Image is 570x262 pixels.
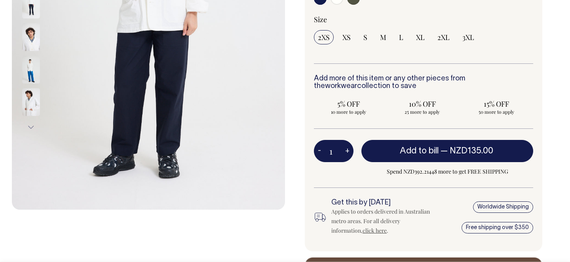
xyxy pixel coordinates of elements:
[412,30,429,44] input: XL
[433,30,454,44] input: 2XL
[392,109,453,115] span: 25 more to apply
[314,75,533,91] h6: Add more of this item or any other pieces from the collection to save
[331,199,433,207] h6: Get this by [DATE]
[314,30,334,44] input: 2XS
[437,33,450,42] span: 2XL
[338,30,355,44] input: XS
[314,15,533,24] div: Size
[341,143,353,159] button: +
[416,33,425,42] span: XL
[361,140,533,162] button: Add to bill —NZD135.00
[318,99,379,109] span: 5% OFF
[465,109,527,115] span: 50 more to apply
[331,207,433,235] div: Applies to orders delivered in Australian metro areas. For all delivery information, .
[314,143,325,159] button: -
[342,33,351,42] span: XS
[318,109,379,115] span: 10 more to apply
[458,30,478,44] input: 3XL
[392,99,453,109] span: 10% OFF
[462,33,474,42] span: 3XL
[22,23,40,51] img: off-white
[359,30,371,44] input: S
[400,147,439,155] span: Add to bill
[314,97,383,117] input: 5% OFF 10 more to apply
[22,55,40,83] img: off-white
[325,83,357,90] a: workwear
[450,147,493,155] span: NZD135.00
[395,30,407,44] input: L
[380,33,386,42] span: M
[399,33,403,42] span: L
[388,97,457,117] input: 10% OFF 25 more to apply
[318,33,330,42] span: 2XS
[376,30,390,44] input: M
[25,118,37,136] button: Next
[22,88,40,116] img: off-white
[361,167,533,176] span: Spend NZD392.21448 more to get FREE SHIPPING
[465,99,527,109] span: 15% OFF
[363,33,367,42] span: S
[462,97,531,117] input: 15% OFF 50 more to apply
[363,227,387,234] a: click here
[441,147,495,155] span: —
